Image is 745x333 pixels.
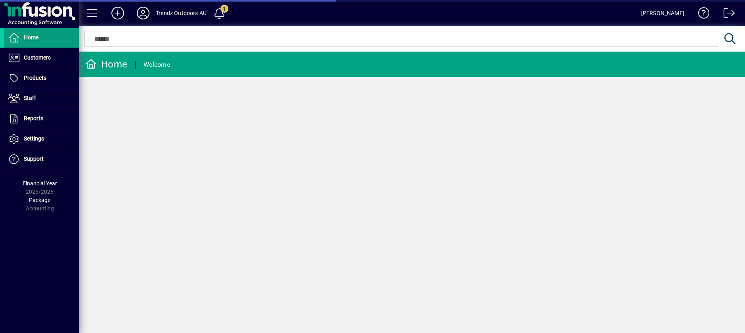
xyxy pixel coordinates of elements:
[105,6,130,20] button: Add
[24,54,51,61] span: Customers
[718,2,735,27] a: Logout
[156,7,207,19] div: Trendz Outdoors AU
[29,197,50,203] span: Package
[4,109,79,129] a: Reports
[4,48,79,68] a: Customers
[4,89,79,108] a: Staff
[24,156,44,162] span: Support
[144,58,170,71] div: Welcome
[641,7,684,19] div: [PERSON_NAME]
[4,149,79,169] a: Support
[24,135,44,142] span: Settings
[692,2,710,27] a: Knowledge Base
[4,129,79,149] a: Settings
[24,95,36,101] span: Staff
[23,180,57,187] span: Financial Year
[4,68,79,88] a: Products
[85,58,127,71] div: Home
[24,75,46,81] span: Products
[130,6,156,20] button: Profile
[24,115,43,121] span: Reports
[24,34,38,40] span: Home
